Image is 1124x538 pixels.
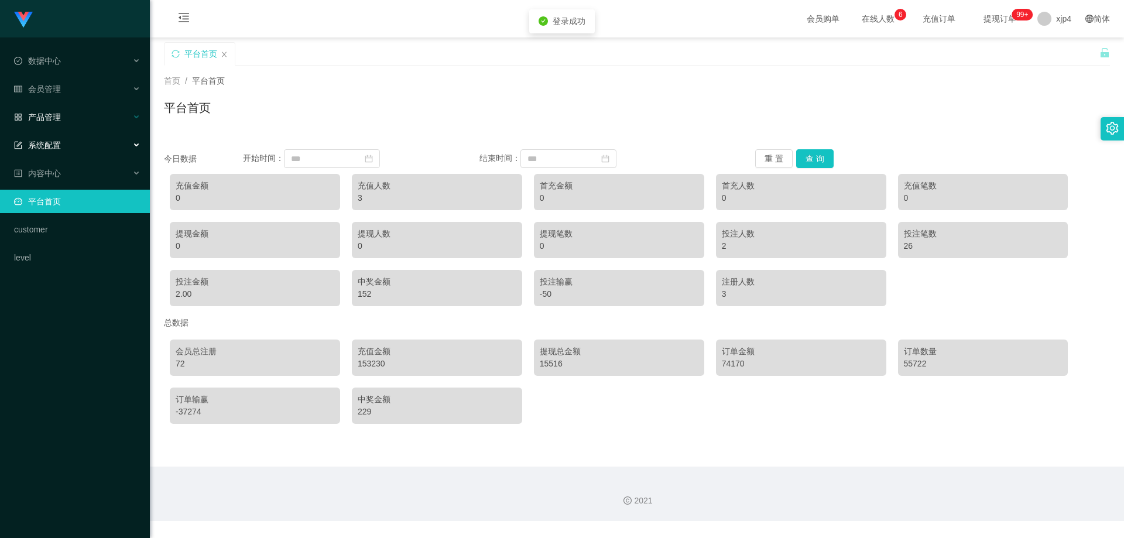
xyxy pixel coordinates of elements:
[978,15,1022,23] span: 提现订单
[14,57,22,65] i: 图标: check-circle-o
[14,113,22,121] i: 图标: appstore-o
[176,393,334,406] div: 订单输赢
[904,345,1063,358] div: 订单数量
[358,393,516,406] div: 中奖金额
[904,228,1063,240] div: 投注笔数
[358,240,516,252] div: 0
[358,228,516,240] div: 提现人数
[176,288,334,300] div: 2.00
[540,228,698,240] div: 提现笔数
[904,180,1063,192] div: 充值笔数
[14,246,140,269] a: level
[601,155,609,163] i: 图标: calendar
[755,149,793,168] button: 重 置
[14,169,61,178] span: 内容中心
[164,153,243,165] div: 今日数据
[164,76,180,85] span: 首页
[722,192,880,204] div: 0
[221,51,228,58] i: 图标: close
[243,153,284,163] span: 开始时间：
[176,345,334,358] div: 会员总注册
[539,16,548,26] i: icon: check-circle
[479,153,520,163] span: 结束时间：
[159,495,1115,507] div: 2021
[722,240,880,252] div: 2
[895,9,906,20] sup: 6
[722,288,880,300] div: 3
[358,288,516,300] div: 152
[1085,15,1094,23] i: 图标: global
[185,76,187,85] span: /
[14,141,61,150] span: 系统配置
[164,1,204,38] i: 图标: menu-fold
[899,9,903,20] p: 6
[184,43,217,65] div: 平台首页
[14,56,61,66] span: 数据中心
[365,155,373,163] i: 图标: calendar
[540,358,698,370] div: 15516
[358,180,516,192] div: 充值人数
[358,406,516,418] div: 229
[14,169,22,177] i: 图标: profile
[172,50,180,58] i: 图标: sync
[14,190,140,213] a: 图标: dashboard平台首页
[14,85,22,93] i: 图标: table
[722,358,880,370] div: 74170
[904,358,1063,370] div: 55722
[623,496,632,505] i: 图标: copyright
[540,240,698,252] div: 0
[14,141,22,149] i: 图标: form
[176,358,334,370] div: 72
[917,15,961,23] span: 充值订单
[1099,47,1110,58] i: 图标: unlock
[358,358,516,370] div: 153230
[904,192,1063,204] div: 0
[1106,122,1119,135] i: 图标: setting
[176,180,334,192] div: 充值金额
[540,276,698,288] div: 投注输赢
[358,192,516,204] div: 3
[540,192,698,204] div: 0
[176,228,334,240] div: 提现金额
[358,276,516,288] div: 中奖金额
[164,99,211,116] h1: 平台首页
[540,288,698,300] div: -50
[796,149,834,168] button: 查 询
[540,180,698,192] div: 首充金额
[14,112,61,122] span: 产品管理
[1012,9,1033,20] sup: 246
[722,345,880,358] div: 订单金额
[14,84,61,94] span: 会员管理
[176,406,334,418] div: -37274
[722,180,880,192] div: 首充人数
[176,240,334,252] div: 0
[14,12,33,28] img: logo.9652507e.png
[176,276,334,288] div: 投注金额
[856,15,900,23] span: 在线人数
[553,16,585,26] span: 登录成功
[14,218,140,241] a: customer
[176,192,334,204] div: 0
[192,76,225,85] span: 平台首页
[722,276,880,288] div: 注册人数
[164,312,1110,334] div: 总数据
[358,345,516,358] div: 充值金额
[722,228,880,240] div: 投注人数
[540,345,698,358] div: 提现总金额
[904,240,1063,252] div: 26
